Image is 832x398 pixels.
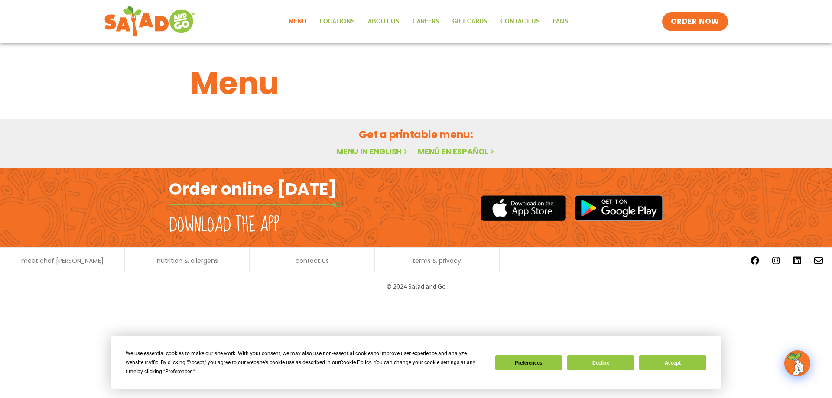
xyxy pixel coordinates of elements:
[567,355,634,370] button: Decline
[157,258,218,264] a: nutrition & allergens
[662,12,728,31] a: ORDER NOW
[575,195,663,221] img: google_play
[546,12,575,32] a: FAQs
[639,355,706,370] button: Accept
[169,213,279,237] h2: Download the app
[406,12,446,32] a: Careers
[446,12,494,32] a: GIFT CARDS
[126,349,484,376] div: We use essential cookies to make our site work. With your consent, we may also use non-essential ...
[169,202,342,207] img: fork
[21,258,104,264] a: meet chef [PERSON_NAME]
[785,351,809,375] img: wpChatIcon
[340,359,371,366] span: Cookie Policy
[190,60,642,107] h1: Menu
[296,258,329,264] a: contact us
[336,146,409,157] a: Menu in English
[671,16,719,27] span: ORDER NOW
[165,369,192,375] span: Preferences
[104,4,195,39] img: new-SAG-logo-768×292
[494,12,546,32] a: Contact Us
[313,12,361,32] a: Locations
[361,12,406,32] a: About Us
[413,258,461,264] a: terms & privacy
[282,12,313,32] a: Menu
[481,194,566,222] img: appstore
[190,127,642,142] h2: Get a printable menu:
[282,12,575,32] nav: Menu
[169,178,337,200] h2: Order online [DATE]
[495,355,562,370] button: Preferences
[418,146,496,157] a: Menú en español
[173,281,659,292] p: © 2024 Salad and Go
[111,336,721,389] div: Cookie Consent Prompt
